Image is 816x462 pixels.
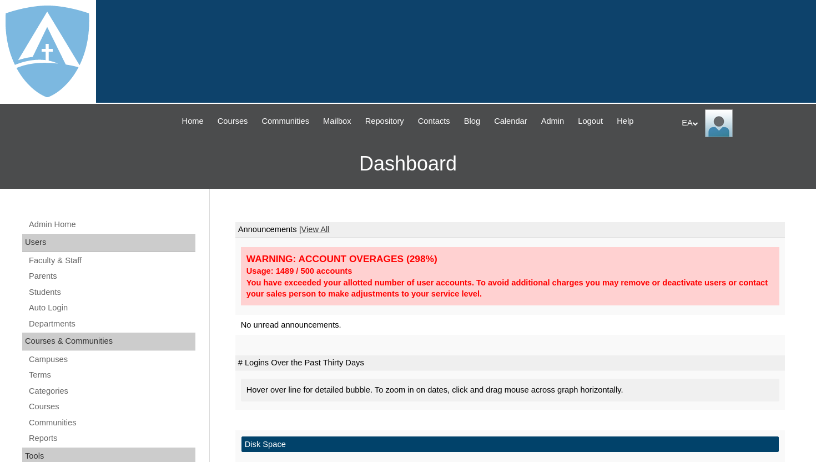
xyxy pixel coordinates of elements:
[365,115,404,128] span: Repository
[6,139,810,189] h3: Dashboard
[28,254,195,268] a: Faculty & Staff
[536,115,570,128] a: Admin
[617,115,633,128] span: Help
[241,379,779,401] div: Hover over line for detailed bubble. To zoom in on dates, click and drag mouse across graph horiz...
[22,234,195,252] div: Users
[235,355,785,371] td: # Logins Over the Past Thirty Days
[28,269,195,283] a: Parents
[28,416,195,430] a: Communities
[28,317,195,331] a: Departments
[22,333,195,350] div: Courses & Communities
[261,115,309,128] span: Communities
[412,115,456,128] a: Contacts
[541,115,565,128] span: Admin
[488,115,532,128] a: Calendar
[318,115,357,128] a: Mailbox
[682,109,805,137] div: EA
[418,115,450,128] span: Contacts
[256,115,315,128] a: Communities
[218,115,248,128] span: Courses
[28,218,195,232] a: Admin Home
[28,384,195,398] a: Categories
[301,225,330,234] a: View All
[464,115,480,128] span: Blog
[459,115,486,128] a: Blog
[360,115,410,128] a: Repository
[235,222,785,238] td: Announcements |
[494,115,527,128] span: Calendar
[572,115,608,128] a: Logout
[6,6,89,97] img: logo-white.png
[323,115,351,128] span: Mailbox
[28,301,195,315] a: Auto Login
[28,431,195,445] a: Reports
[241,436,779,453] td: Disk Space
[182,115,204,128] span: Home
[235,315,785,335] td: No unread announcements.
[246,253,774,265] div: WARNING: ACCOUNT OVERAGES (298%)
[246,267,352,275] strong: Usage: 1489 / 500 accounts
[578,115,603,128] span: Logout
[212,115,254,128] a: Courses
[28,353,195,366] a: Campuses
[28,400,195,414] a: Courses
[28,368,195,382] a: Terms
[28,285,195,299] a: Students
[246,277,774,300] div: You have exceeded your allotted number of user accounts. To avoid additional charges you may remo...
[177,115,209,128] a: Home
[611,115,639,128] a: Help
[705,109,733,137] img: EA Administrator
